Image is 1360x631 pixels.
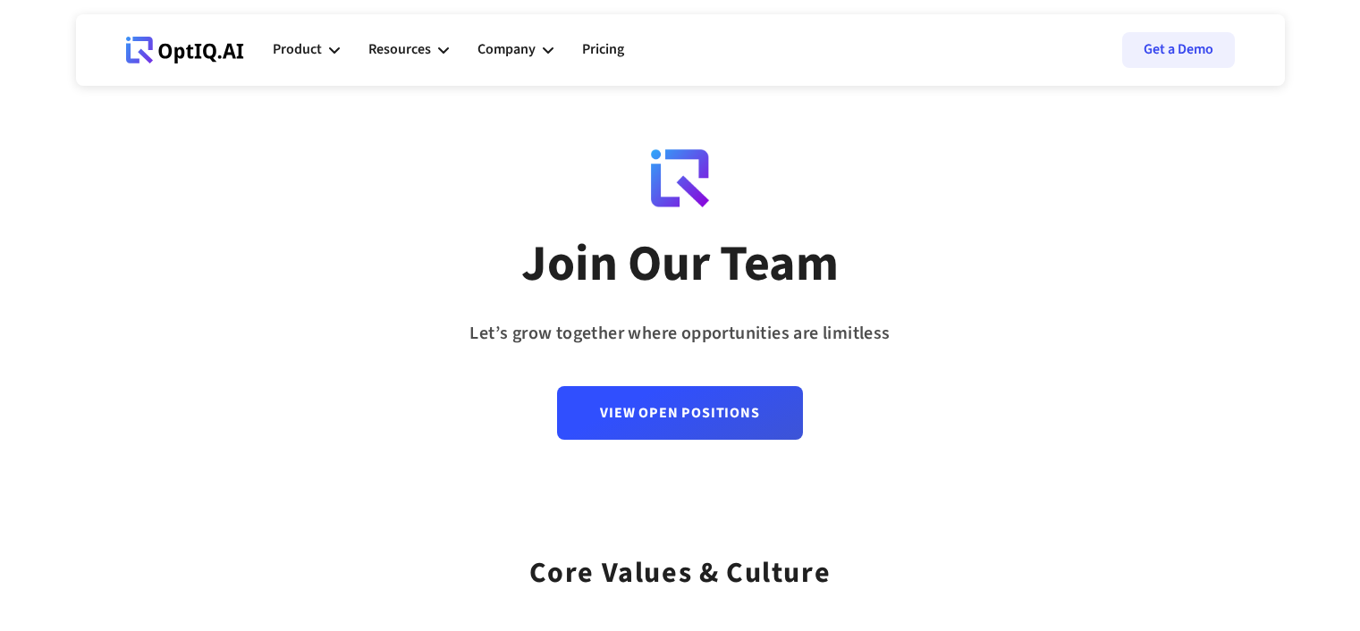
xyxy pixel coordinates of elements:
[368,38,431,62] div: Resources
[368,23,449,77] div: Resources
[529,533,832,596] div: Core values & Culture
[273,23,340,77] div: Product
[582,23,624,77] a: Pricing
[521,233,839,296] div: Join Our Team
[126,63,127,63] div: Webflow Homepage
[557,386,802,440] a: View Open Positions
[1122,32,1235,68] a: Get a Demo
[273,38,322,62] div: Product
[477,23,553,77] div: Company
[469,317,890,350] div: Let’s grow together where opportunities are limitless
[126,23,244,77] a: Webflow Homepage
[477,38,536,62] div: Company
